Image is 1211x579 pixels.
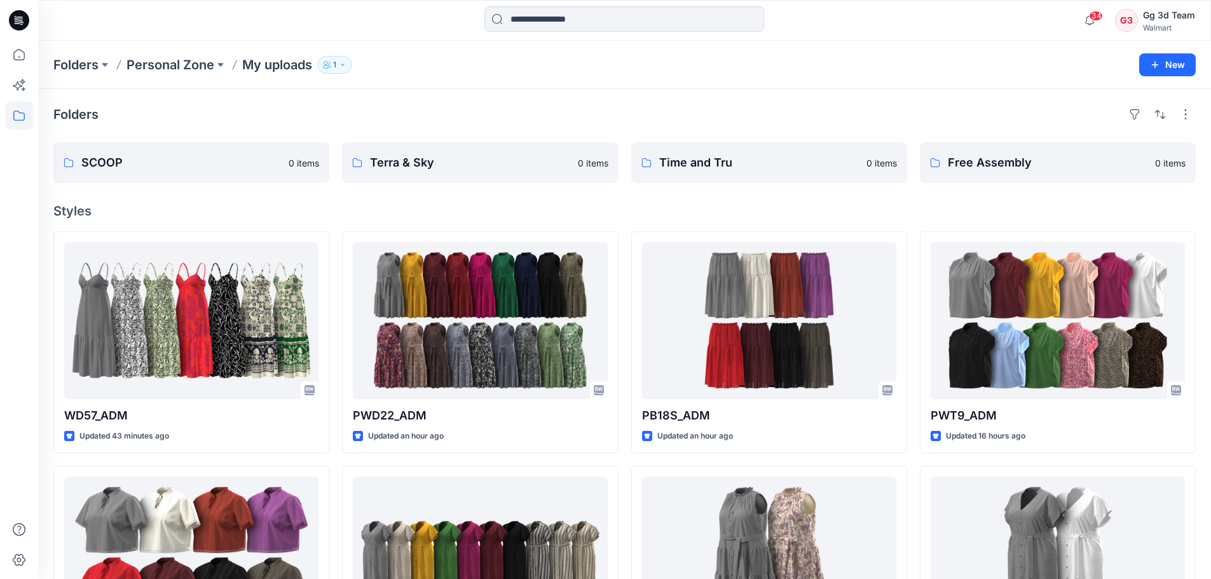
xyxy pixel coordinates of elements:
[289,156,319,170] p: 0 items
[64,242,318,399] a: WD57_ADM
[659,154,859,172] p: Time and Tru
[53,203,1196,219] h4: Styles
[866,156,897,170] p: 0 items
[342,142,618,183] a: Terra & Sky0 items
[242,56,312,74] p: My uploads
[79,430,169,443] p: Updated 43 minutes ago
[53,56,99,74] a: Folders
[1089,11,1103,21] span: 34
[1155,156,1186,170] p: 0 items
[631,142,907,183] a: Time and Tru0 items
[53,142,329,183] a: SCOOP0 items
[931,242,1185,399] a: PWT9_ADM
[81,154,281,172] p: SCOOP
[642,242,896,399] a: PB18S_ADM
[333,58,336,72] p: 1
[1139,53,1196,76] button: New
[127,56,214,74] a: Personal Zone
[1143,8,1195,23] div: Gg 3d Team
[948,154,1147,172] p: Free Assembly
[931,407,1185,425] p: PWT9_ADM
[64,407,318,425] p: WD57_ADM
[920,142,1196,183] a: Free Assembly0 items
[657,430,733,443] p: Updated an hour ago
[368,430,444,443] p: Updated an hour ago
[317,56,352,74] button: 1
[946,430,1025,443] p: Updated 16 hours ago
[642,407,896,425] p: PB18S_ADM
[370,154,570,172] p: Terra & Sky
[353,407,607,425] p: PWD22_ADM
[1115,9,1138,32] div: G3
[353,242,607,399] a: PWD22_ADM
[53,107,99,122] h4: Folders
[1143,23,1195,32] div: Walmart
[578,156,608,170] p: 0 items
